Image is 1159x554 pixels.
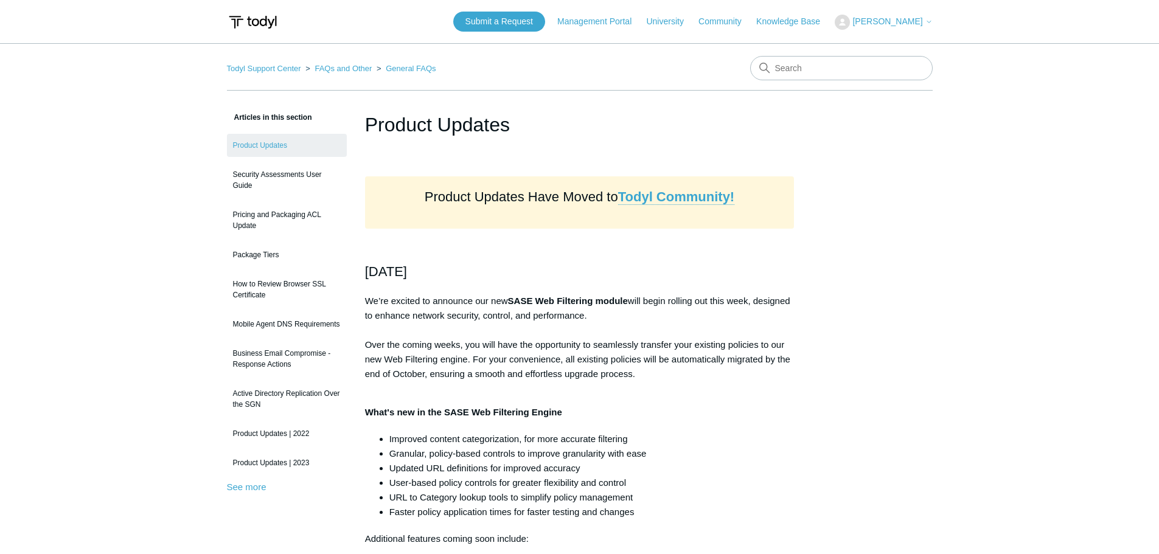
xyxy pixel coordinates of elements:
[227,134,347,157] a: Product Updates
[389,476,795,490] li: User-based policy controls for greater flexibility and control
[227,313,347,336] a: Mobile Agent DNS Requirements
[386,64,436,73] a: General FAQs
[227,163,347,197] a: Security Assessments User Guide
[852,16,922,26] span: [PERSON_NAME]
[389,446,795,461] li: Granular, policy-based controls to improve granularity with ease
[453,12,545,32] a: Submit a Request
[375,186,785,207] h2: Product Updates Have Moved to
[389,505,795,519] li: Faster policy application times for faster testing and changes
[227,272,347,306] a: How to Review Browser SSL Certificate
[227,113,312,122] span: Articles in this section
[227,243,347,266] a: Package Tiers
[698,15,754,28] a: Community
[365,110,795,139] h1: Product Updates
[227,422,347,445] a: Product Updates | 2022
[315,64,372,73] a: FAQs and Other
[227,482,266,492] a: See more
[557,15,644,28] a: Management Portal
[365,294,795,381] p: We’re excited to announce our new will begin rolling out this week, designed to enhance network s...
[618,189,734,205] a: Todyl Community!
[835,15,932,30] button: [PERSON_NAME]
[756,15,832,28] a: Knowledge Base
[227,382,347,416] a: Active Directory Replication Over the SGN
[227,342,347,376] a: Business Email Compromise - Response Actions
[227,203,347,237] a: Pricing and Packaging ACL Update
[389,461,795,476] li: Updated URL definitions for improved accuracy
[750,56,933,80] input: Search
[227,64,304,73] li: Todyl Support Center
[508,296,628,306] strong: SASE Web Filtering module
[365,261,795,282] h2: [DATE]
[303,64,374,73] li: FAQs and Other
[389,490,795,505] li: URL to Category lookup tools to simplify policy management
[227,11,279,33] img: Todyl Support Center Help Center home page
[646,15,695,28] a: University
[618,189,734,204] strong: Todyl Community!
[389,432,795,446] li: Improved content categorization, for more accurate filtering
[227,64,301,73] a: Todyl Support Center
[365,531,795,546] p: Additional features coming soon include:
[374,64,436,73] li: General FAQs
[227,451,347,474] a: Product Updates | 2023
[365,407,562,417] strong: What's new in the SASE Web Filtering Engine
